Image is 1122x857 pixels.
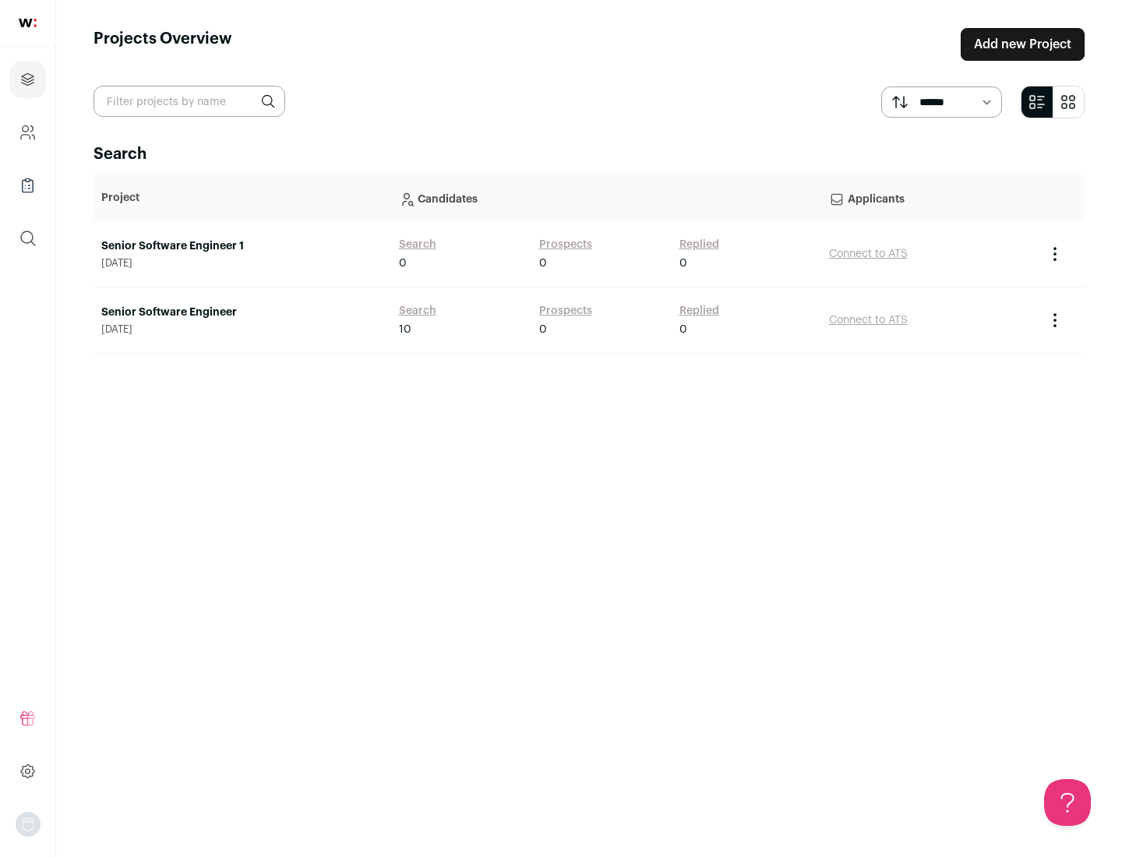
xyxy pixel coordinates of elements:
a: Projects [9,61,46,98]
span: 10 [399,322,411,337]
a: Company and ATS Settings [9,114,46,151]
img: wellfound-shorthand-0d5821cbd27db2630d0214b213865d53afaa358527fdda9d0ea32b1df1b89c2c.svg [19,19,37,27]
span: 0 [539,256,547,271]
a: Prospects [539,237,592,252]
h1: Projects Overview [93,28,232,61]
button: Open dropdown [16,812,41,837]
button: Project Actions [1046,245,1064,263]
img: nopic.png [16,812,41,837]
span: [DATE] [101,323,383,336]
a: Connect to ATS [829,249,908,259]
a: Replied [679,303,719,319]
a: Senior Software Engineer [101,305,383,320]
iframe: Help Scout Beacon - Open [1044,779,1091,826]
p: Applicants [829,182,1030,213]
span: 0 [539,322,547,337]
h2: Search [93,143,1085,165]
a: Replied [679,237,719,252]
a: Search [399,303,436,319]
span: 0 [679,256,687,271]
p: Candidates [399,182,813,213]
button: Project Actions [1046,311,1064,330]
a: Add new Project [961,28,1085,61]
a: Company Lists [9,167,46,204]
span: 0 [399,256,407,271]
a: Senior Software Engineer 1 [101,238,383,254]
a: Connect to ATS [829,315,908,326]
span: 0 [679,322,687,337]
a: Search [399,237,436,252]
a: Prospects [539,303,592,319]
input: Filter projects by name [93,86,285,117]
span: [DATE] [101,257,383,270]
p: Project [101,190,383,206]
